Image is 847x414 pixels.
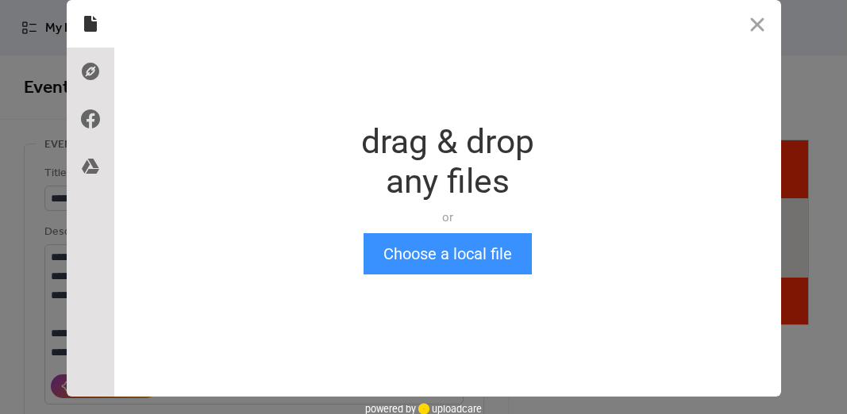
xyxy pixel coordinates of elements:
div: drag & drop any files [361,122,534,201]
div: Direct Link [67,48,114,95]
div: Facebook [67,95,114,143]
button: Choose a local file [364,233,532,274]
div: or [361,209,534,225]
div: Google Drive [67,143,114,190]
